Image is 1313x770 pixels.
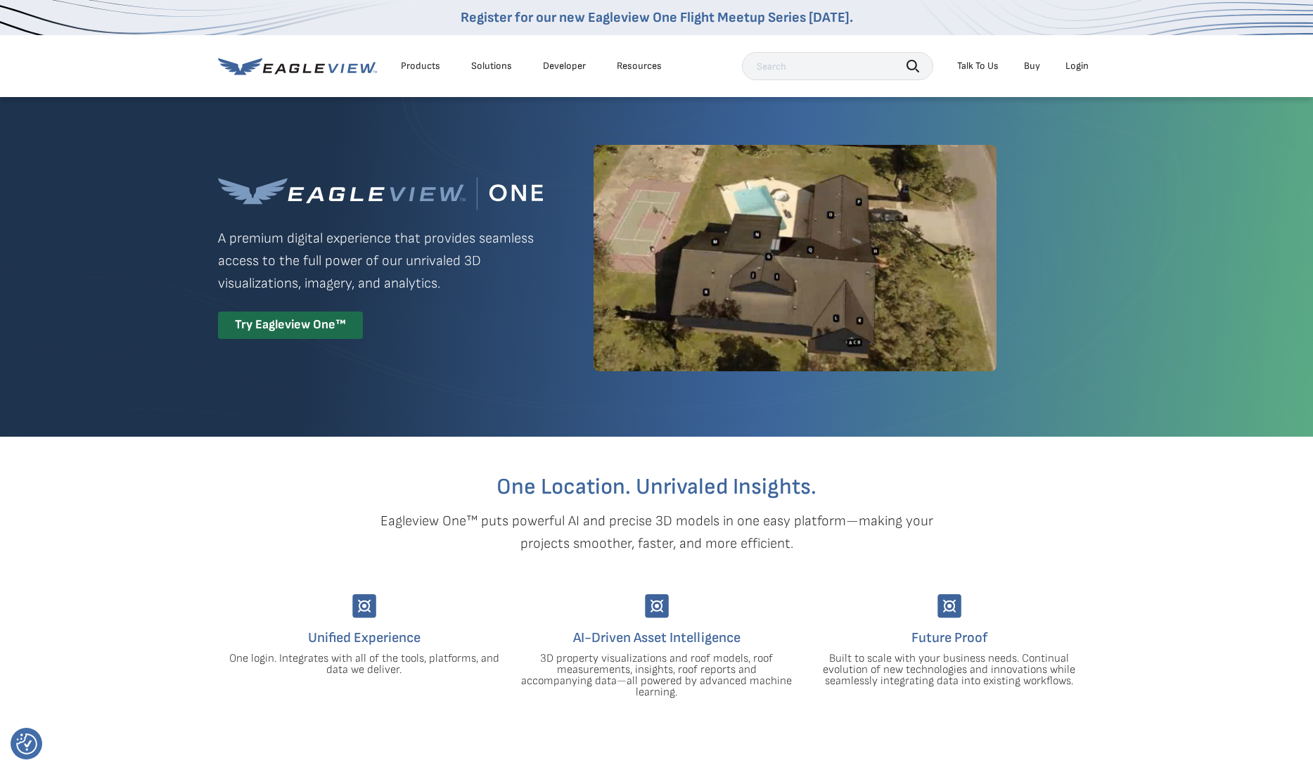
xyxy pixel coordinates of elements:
[218,312,363,339] div: Try Eagleview One™
[742,52,933,80] input: Search
[543,60,586,72] a: Developer
[229,476,1085,499] h2: One Location. Unrivaled Insights.
[16,733,37,755] img: Revisit consent button
[1065,60,1089,72] div: Login
[521,627,793,649] h4: AI-Driven Asset Intelligence
[356,510,958,555] p: Eagleview One™ puts powerful AI and precise 3D models in one easy platform—making your projects s...
[229,627,500,649] h4: Unified Experience
[521,653,793,698] p: 3D property visualizations and roof models, roof measurements, insights, roof reports and accompa...
[218,177,543,210] img: Eagleview One™
[352,594,376,618] img: Group-9744.svg
[937,594,961,618] img: Group-9744.svg
[218,227,543,295] p: A premium digital experience that provides seamless access to the full power of our unrivaled 3D ...
[1024,60,1040,72] a: Buy
[957,60,999,72] div: Talk To Us
[16,733,37,755] button: Consent Preferences
[461,9,853,26] a: Register for our new Eagleview One Flight Meetup Series [DATE].
[229,653,500,676] p: One login. Integrates with all of the tools, platforms, and data we deliver.
[471,60,512,72] div: Solutions
[401,60,440,72] div: Products
[645,594,669,618] img: Group-9744.svg
[814,653,1085,687] p: Built to scale with your business needs. Continual evolution of new technologies and innovations ...
[617,60,662,72] div: Resources
[814,627,1085,649] h4: Future Proof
